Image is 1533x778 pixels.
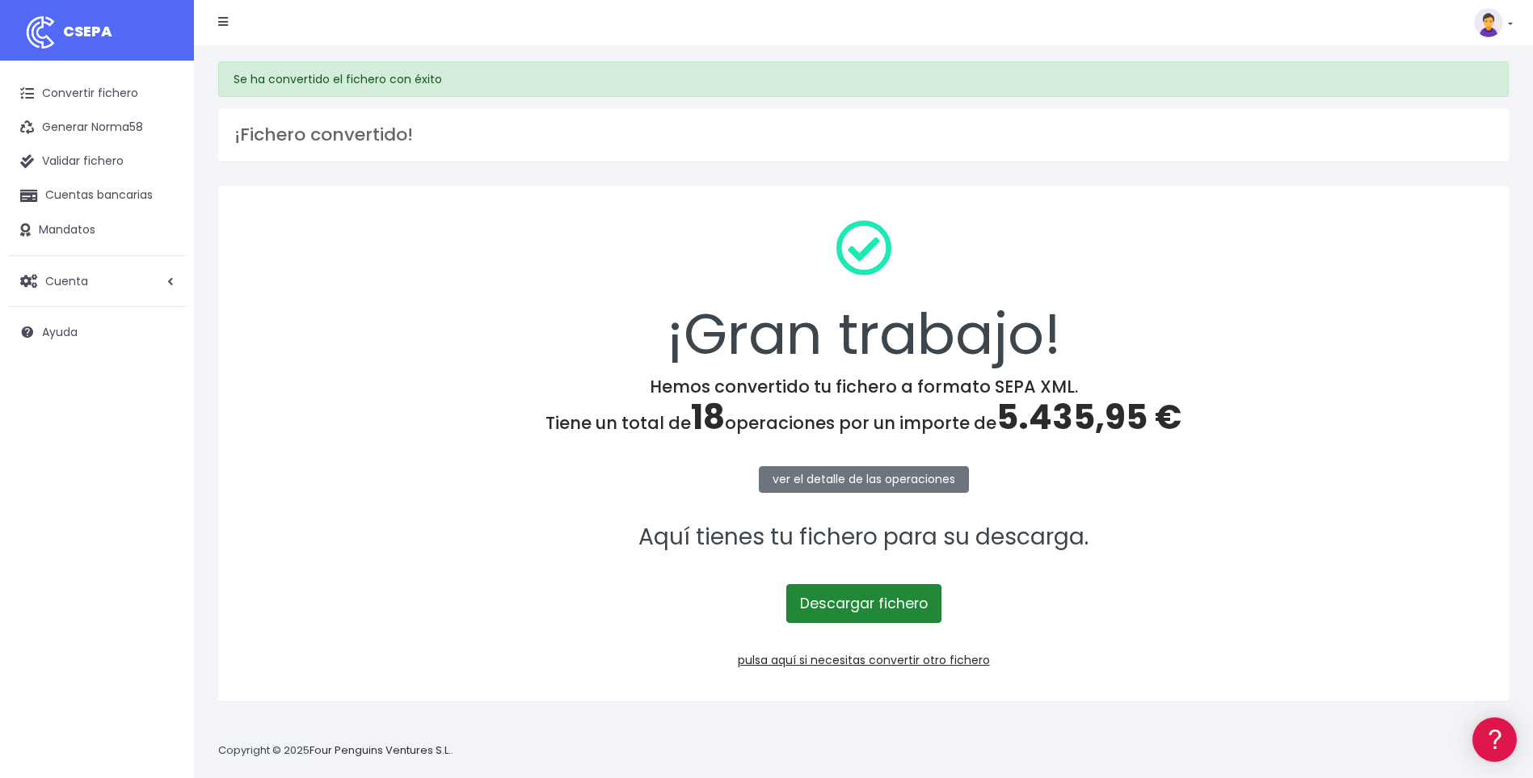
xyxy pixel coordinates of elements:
[8,179,186,212] a: Cuentas bancarias
[8,213,186,247] a: Mandatos
[8,145,186,179] a: Validar fichero
[16,432,307,460] button: Contáctanos
[1474,8,1503,37] img: profile
[16,204,307,229] a: Formatos
[16,321,307,336] div: Facturación
[234,124,1493,145] h3: ¡Fichero convertido!
[239,207,1488,376] div: ¡Gran trabajo!
[8,315,186,349] a: Ayuda
[239,519,1488,556] p: Aquí tienes tu fichero para su descarga.
[16,179,307,194] div: Convertir ficheros
[222,465,311,481] a: POWERED BY ENCHANT
[8,77,186,111] a: Convertir fichero
[16,229,307,254] a: Problemas habituales
[786,584,941,623] a: Descargar fichero
[8,111,186,145] a: Generar Norma58
[42,324,78,340] span: Ayuda
[691,393,725,441] span: 18
[16,112,307,128] div: Información general
[738,652,990,668] a: pulsa aquí si necesitas convertir otro fichero
[16,413,307,438] a: API
[218,742,453,759] p: Copyright © 2025 .
[16,137,307,162] a: Información general
[45,272,88,288] span: Cuenta
[8,264,186,298] a: Cuenta
[16,254,307,280] a: Videotutoriales
[63,21,112,41] span: CSEPA
[310,742,451,758] a: Four Penguins Ventures S.L.
[996,393,1181,441] span: 5.435,95 €
[759,466,969,493] a: ver el detalle de las operaciones
[218,61,1509,97] div: Se ha convertido el fichero con éxito
[20,12,61,53] img: logo
[239,376,1488,438] h4: Hemos convertido tu fichero a formato SEPA XML. Tiene un total de operaciones por un importe de
[16,347,307,372] a: General
[16,280,307,305] a: Perfiles de empresas
[16,388,307,403] div: Programadores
